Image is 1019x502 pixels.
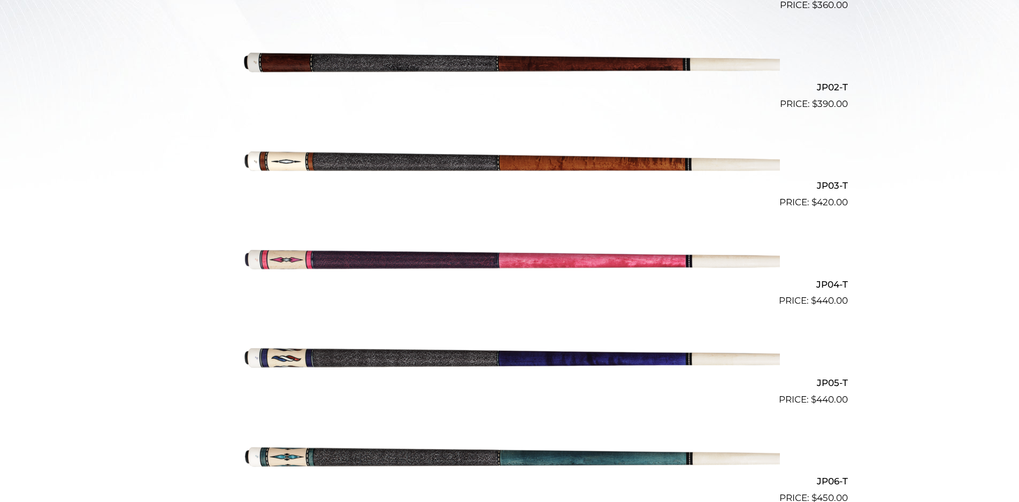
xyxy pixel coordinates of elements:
[811,295,816,306] span: $
[240,115,780,205] img: JP03-T
[172,472,848,491] h2: JP06-T
[172,274,848,294] h2: JP04-T
[172,176,848,196] h2: JP03-T
[240,17,780,106] img: JP02-T
[811,394,816,405] span: $
[811,295,848,306] bdi: 440.00
[172,373,848,392] h2: JP05-T
[812,98,848,109] bdi: 390.00
[811,394,848,405] bdi: 440.00
[172,115,848,210] a: JP03-T $420.00
[172,77,848,97] h2: JP02-T
[172,17,848,111] a: JP02-T $390.00
[240,411,780,501] img: JP06-T
[172,312,848,406] a: JP05-T $440.00
[811,197,848,207] bdi: 420.00
[172,214,848,308] a: JP04-T $440.00
[240,214,780,304] img: JP04-T
[240,312,780,402] img: JP05-T
[812,98,817,109] span: $
[811,197,817,207] span: $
